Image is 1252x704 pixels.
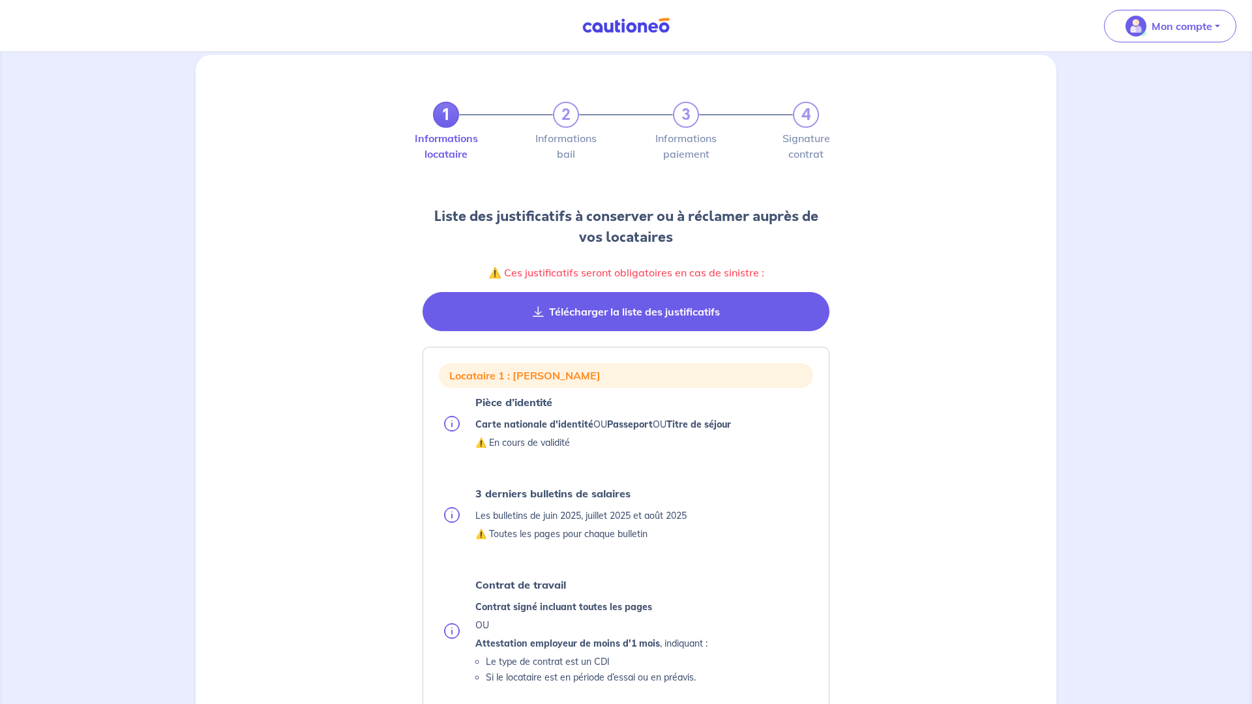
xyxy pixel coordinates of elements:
strong: Pièce d’identité [475,396,552,409]
img: info.svg [444,416,460,432]
p: ⚠️ Ces justificatifs seront obligatoires en cas de sinistre : [423,263,829,282]
strong: Contrat de travail [475,578,566,591]
a: 1 [433,102,459,128]
li: Si le locataire est en période d’essai ou en préavis. [486,669,708,685]
button: illu_account_valid_menu.svgMon compte [1104,10,1236,42]
strong: Contrat signé incluant toutes les pages [475,601,652,613]
img: info.svg [444,623,460,639]
strong: Passeport [607,418,653,430]
label: Informations bail [553,133,579,159]
strong: Titre de séjour [666,418,731,430]
h2: Liste des justificatifs à conserver ou à réclamer auprès de vos locataires [423,206,829,248]
p: OU [475,617,708,633]
p: Mon compte [1152,18,1212,34]
p: ⚠️ En cours de validité [475,435,731,450]
img: Cautioneo [577,18,675,34]
p: , indiquant : [475,636,708,651]
p: Les bulletins de juin 2025, juillet 2025 et août 2025 [475,508,687,523]
label: Informations paiement [673,133,699,159]
strong: Attestation employeur de moins d'1 mois [475,638,660,649]
img: info.svg [444,507,460,523]
label: Signature contrat [793,133,819,159]
img: illu_account_valid_menu.svg [1125,16,1146,37]
label: Informations locataire [433,133,459,159]
div: Locataire 1 : [PERSON_NAME] [439,363,813,388]
strong: Carte nationale d'identité [475,418,593,430]
li: Le type de contrat est un CDI [486,654,708,669]
p: ⚠️ Toutes les pages pour chaque bulletin [475,526,687,542]
button: Télécharger la liste des justificatifs [423,292,829,331]
p: OU OU [475,417,731,432]
strong: 3 derniers bulletins de salaires [475,487,631,500]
